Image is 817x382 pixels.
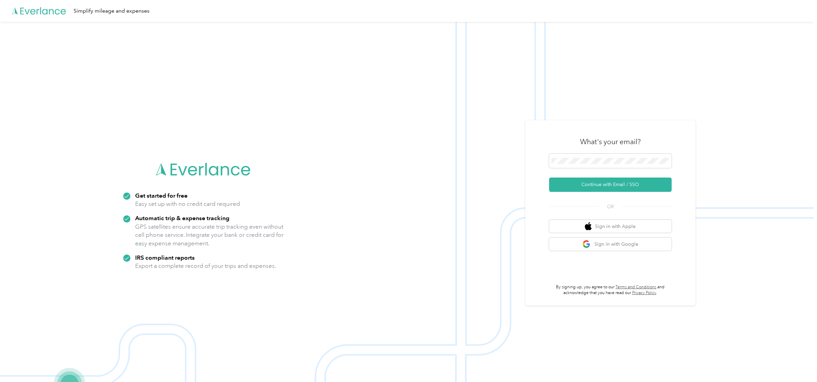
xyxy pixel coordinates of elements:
button: apple logoSign in with Apple [549,220,672,233]
a: Terms and Conditions [615,285,656,290]
div: Simplify mileage and expenses [74,7,149,15]
strong: Automatic trip & expense tracking [135,214,229,221]
strong: Get started for free [135,192,188,199]
p: Export a complete record of your trips and expenses. [135,262,276,270]
span: OR [598,203,622,210]
img: google logo [582,240,591,248]
img: apple logo [585,222,592,231]
button: Continue with Email / SSO [549,178,672,192]
p: By signing up, you agree to our and acknowledge that you have read our . [549,284,672,296]
button: google logoSign in with Google [549,238,672,251]
iframe: Everlance-gr Chat Button Frame [779,344,817,382]
h3: What's your email? [580,137,641,147]
p: GPS satellites ensure accurate trip tracking even without cell phone service. Integrate your bank... [135,223,284,248]
strong: IRS compliant reports [135,254,195,261]
p: Easy set up with no credit card required [135,200,240,208]
a: Privacy Policy [632,290,656,295]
